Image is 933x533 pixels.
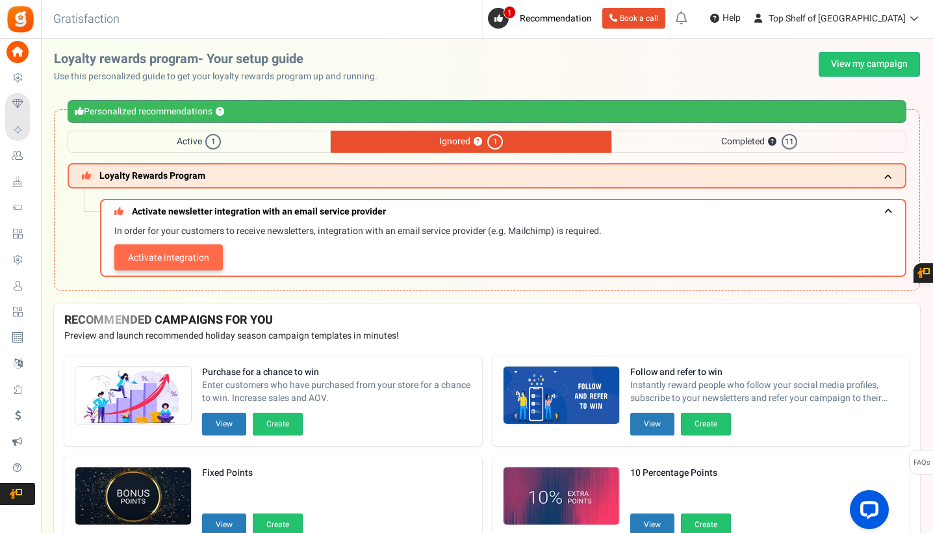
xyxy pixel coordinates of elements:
h3: Gratisfaction [39,6,134,32]
a: Help [705,8,746,29]
p: Preview and launch recommended holiday season campaign templates in minutes! [64,330,910,343]
img: Recommended Campaigns [75,367,191,425]
img: Recommended Campaigns [504,367,619,425]
span: Help [719,12,741,25]
div: Personalized recommendations [68,100,906,123]
img: Recommended Campaigns [75,467,191,526]
span: Activate newsletter integration with an email service provider [132,205,386,218]
span: FAQs [913,450,930,475]
span: 1 [487,134,503,149]
span: Enter customers who have purchased from your store for a chance to win. Increase sales and AOV. [202,379,472,405]
span: Ignored [331,131,612,153]
a: Activate integration [114,244,223,270]
strong: Follow and refer to win [630,366,900,379]
span: Loyalty Rewards Program [99,169,205,183]
button: ? [216,108,224,116]
a: 1 Recommendation [488,8,597,29]
button: View [202,413,246,435]
span: 11 [782,134,797,149]
strong: Fixed Points [202,467,303,480]
strong: 10 Percentage Points [630,467,731,480]
p: Use this personalized guide to get your loyalty rewards program up and running. [54,70,388,83]
img: Gratisfaction [6,5,35,34]
h4: RECOMMENDED CAMPAIGNS FOR YOU [64,314,910,327]
span: 1 [504,6,516,19]
span: Recommendation [520,12,592,25]
span: Completed [611,131,906,153]
p: In order for your customers to receive newsletters, integration with an email service provider (e... [114,225,899,238]
button: Create [681,413,731,435]
button: View [630,413,674,435]
span: Top Shelf of [GEOGRAPHIC_DATA] [769,12,906,25]
img: Recommended Campaigns [504,467,619,526]
strong: Purchase for a chance to win [202,366,472,379]
button: ? [768,138,776,146]
a: View my campaign [819,52,920,77]
button: ? [474,138,482,146]
button: Create [253,413,303,435]
span: Active [68,131,331,153]
span: 1 [205,134,221,149]
a: Book a call [602,8,665,29]
span: Instantly reward people who follow your social media profiles, subscribe to your newsletters and ... [630,379,900,405]
h2: Loyalty rewards program- Your setup guide [54,52,388,66]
